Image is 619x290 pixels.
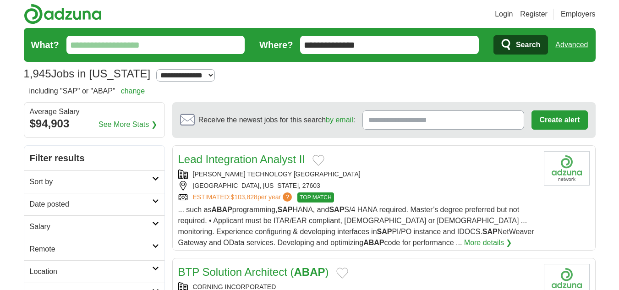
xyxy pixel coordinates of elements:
h2: Filter results [24,146,164,170]
span: Search [516,36,540,54]
img: Company logo [544,151,590,186]
div: Average Salary [30,108,159,115]
a: Register [520,9,548,20]
span: ? [283,192,292,202]
img: Adzuna logo [24,4,102,24]
span: Receive the newest jobs for this search : [198,115,355,126]
a: Sort by [24,170,164,193]
strong: ABAP [363,239,384,246]
h1: Jobs in [US_STATE] [24,67,151,80]
a: Salary [24,215,164,238]
h2: Salary [30,221,152,232]
a: Remote [24,238,164,260]
h2: including "SAP" or "ABAP" [29,86,145,97]
a: Location [24,260,164,283]
strong: SAP [377,228,392,235]
a: BTP Solution Architect (ABAP) [178,266,329,278]
label: What? [31,38,59,52]
span: $103,828 [230,193,257,201]
button: Add to favorite jobs [312,155,324,166]
a: change [121,87,145,95]
a: Lead Integration Analyst II [178,153,306,165]
div: [PERSON_NAME] TECHNOLOGY [GEOGRAPHIC_DATA] [178,170,537,179]
h2: Remote [30,244,152,255]
h2: Date posted [30,199,152,210]
strong: ABAP [294,266,325,278]
a: See More Stats ❯ [99,119,157,130]
a: More details ❯ [464,237,512,248]
a: Date posted [24,193,164,215]
strong: SAP [482,228,498,235]
span: TOP MATCH [297,192,334,202]
label: Where? [259,38,293,52]
div: [GEOGRAPHIC_DATA], [US_STATE], 27603 [178,181,537,191]
h2: Sort by [30,176,152,187]
a: by email [326,116,353,124]
strong: SAP [329,206,344,213]
strong: ABAP [211,206,232,213]
div: $94,903 [30,115,159,132]
a: Advanced [555,36,588,54]
h2: Location [30,266,152,277]
a: Employers [561,9,596,20]
a: ESTIMATED:$103,828per year? [193,192,294,202]
button: Create alert [531,110,587,130]
button: Search [493,35,548,55]
span: 1,945 [24,66,51,82]
button: Add to favorite jobs [336,268,348,279]
a: Login [495,9,513,20]
span: ... such as programming, HANA, and S/4 HANA required. Master’s degree preferred but not required.... [178,206,534,246]
strong: SAP [277,206,292,213]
